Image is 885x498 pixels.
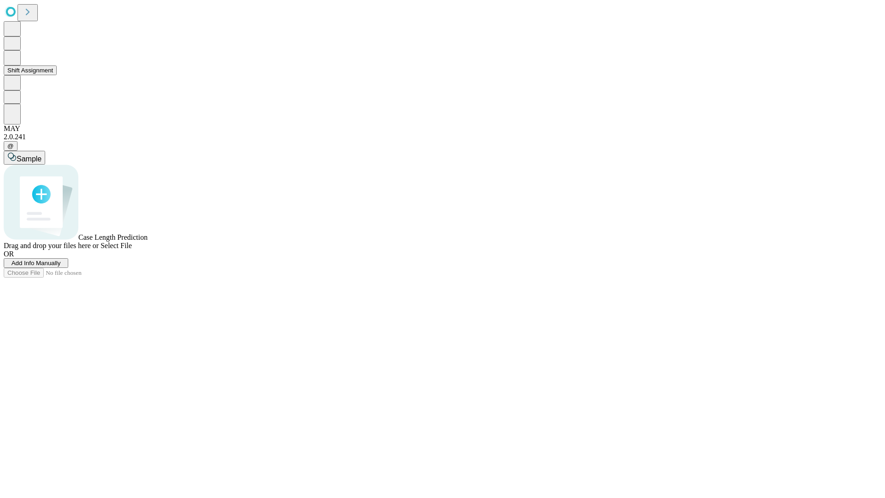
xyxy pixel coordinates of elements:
[78,233,147,241] span: Case Length Prediction
[4,258,68,268] button: Add Info Manually
[4,65,57,75] button: Shift Assignment
[4,242,99,249] span: Drag and drop your files here or
[7,142,14,149] span: @
[4,151,45,165] button: Sample
[12,260,61,267] span: Add Info Manually
[4,125,881,133] div: MAY
[4,250,14,258] span: OR
[4,141,18,151] button: @
[17,155,41,163] span: Sample
[4,133,881,141] div: 2.0.241
[100,242,132,249] span: Select File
